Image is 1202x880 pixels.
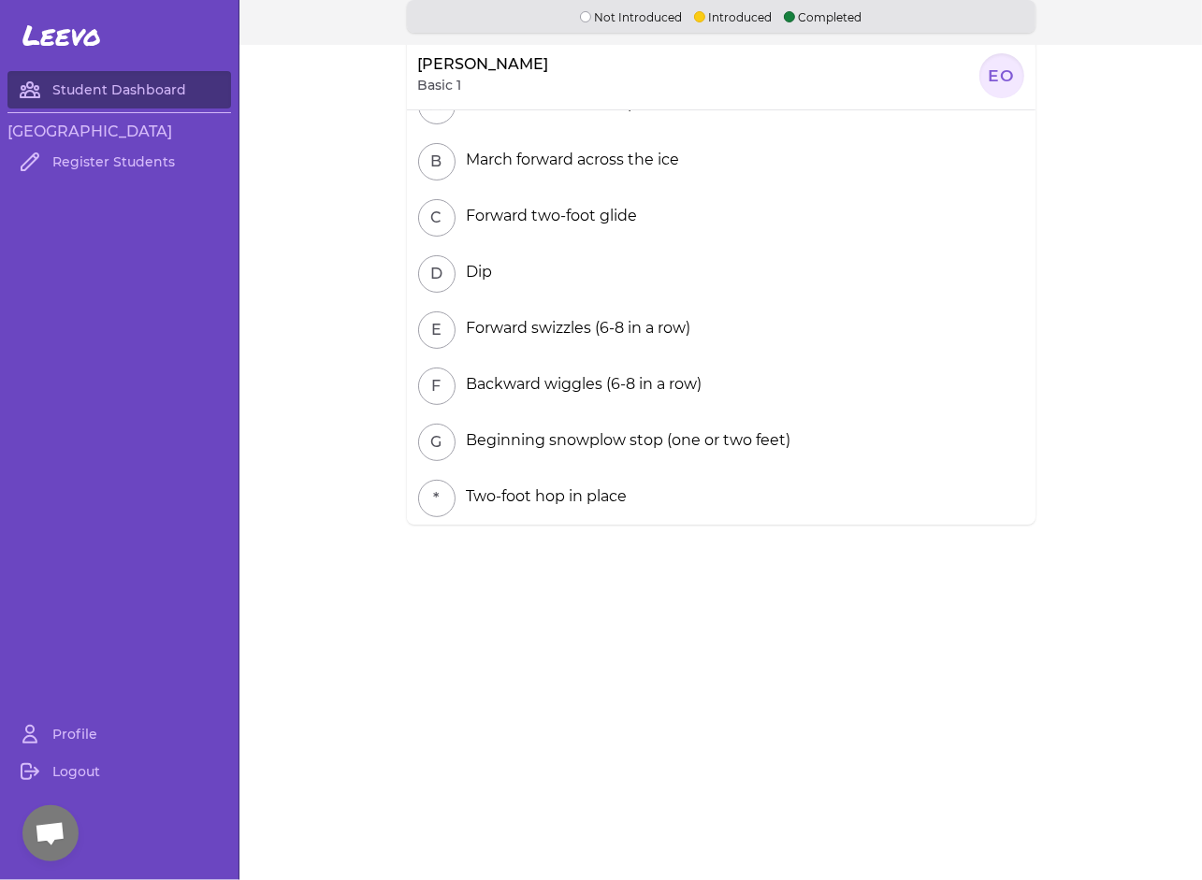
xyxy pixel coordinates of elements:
span: Leevo [22,19,101,52]
div: Beginning snowplow stop (one or two feet) [459,429,791,452]
a: Profile [7,715,231,753]
p: [PERSON_NAME] [418,53,549,76]
button: D [418,255,456,293]
a: Register Students [7,143,231,180]
button: G [418,424,456,461]
a: Logout [7,753,231,790]
button: E [418,311,456,349]
a: Student Dashboard [7,71,231,108]
div: Forward two-foot glide [459,205,638,227]
p: Not Introduced [580,7,683,25]
button: B [418,143,456,180]
div: Two-foot hop in place [459,485,628,508]
h3: [GEOGRAPHIC_DATA] [7,121,231,143]
button: F [418,368,456,405]
div: Dip [459,261,493,283]
p: Completed [784,7,862,25]
button: C [418,199,456,237]
div: Forward swizzles (6-8 in a row) [459,317,691,339]
div: March forward across the ice [459,149,680,171]
div: Backward wiggles (6-8 in a row) [459,373,702,396]
p: Introduced [694,7,773,25]
a: Open chat [22,805,79,861]
p: Basic 1 [418,76,462,94]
